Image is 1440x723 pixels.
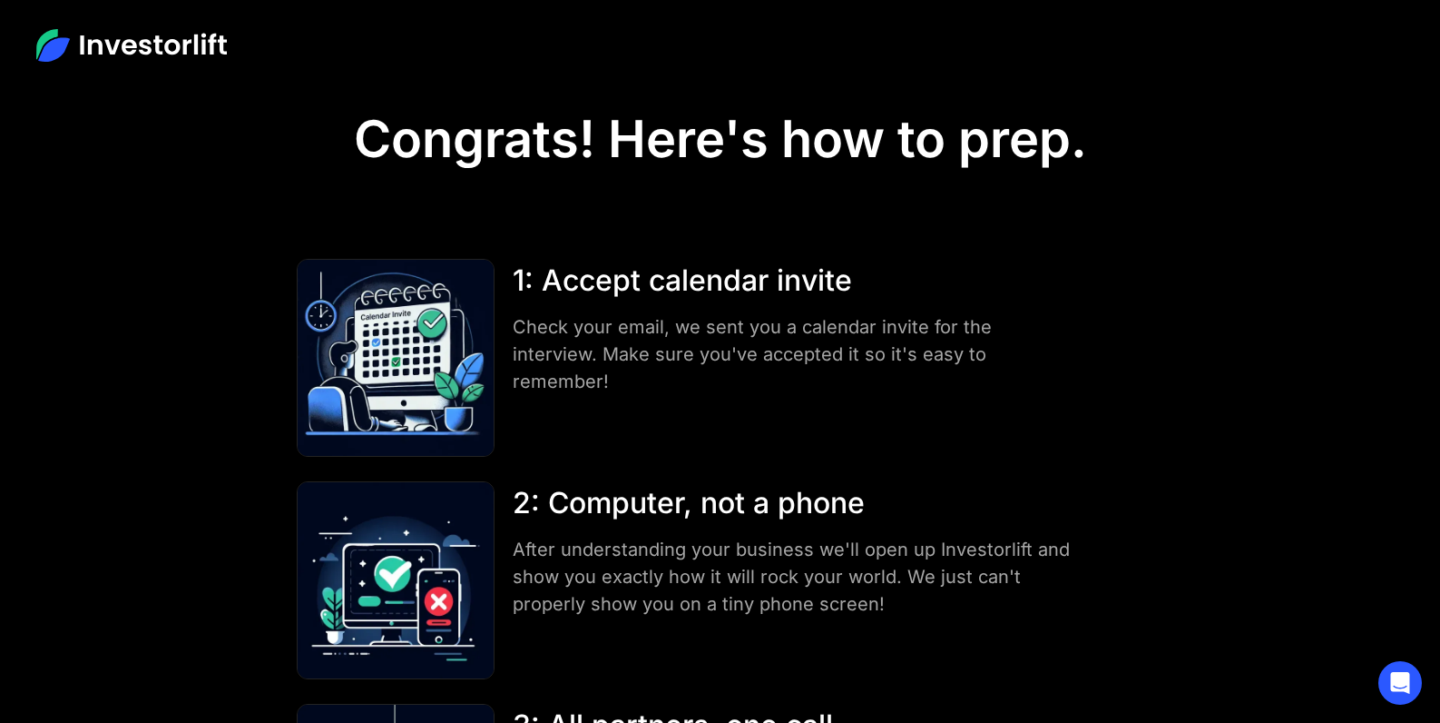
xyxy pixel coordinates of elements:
[513,259,1080,302] div: 1: Accept calendar invite
[513,313,1080,395] div: Check your email, we sent you a calendar invite for the interview. Make sure you've accepted it s...
[354,109,1087,170] h1: Congrats! Here's how to prep.
[1378,661,1422,705] div: Open Intercom Messenger
[513,481,1080,525] div: 2: Computer, not a phone
[513,536,1080,618] div: After understanding your business we'll open up Investorlift and show you exactly how it will roc...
